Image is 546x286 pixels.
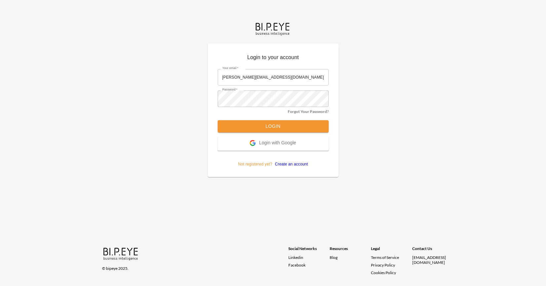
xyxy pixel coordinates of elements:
[218,151,329,167] p: Not registered yet?
[222,66,238,70] label: Your email
[288,246,330,255] div: Social Networks
[218,136,329,151] button: Login with Google
[259,140,296,147] span: Login with Google
[371,246,412,255] div: Legal
[288,255,330,260] a: Linkedin
[330,255,338,260] a: Blog
[288,263,330,268] a: Facebook
[288,263,306,268] span: Facebook
[371,263,395,268] a: Privacy Policy
[371,255,410,260] a: Terms of Service
[218,120,329,132] button: Login
[288,255,303,260] span: Linkedin
[102,246,140,261] img: bipeye-logo
[330,246,371,255] div: Resources
[102,262,279,271] div: © bipeye 2025.
[371,270,396,275] a: Cookies Policy
[218,54,329,64] p: Login to your account
[412,246,454,255] div: Contact Us
[288,109,329,114] a: Forgot Your Password?
[412,255,454,265] div: [EMAIL_ADDRESS][DOMAIN_NAME]
[272,162,308,166] a: Create an account
[254,21,292,36] img: bipeye-logo
[222,88,237,92] label: Password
